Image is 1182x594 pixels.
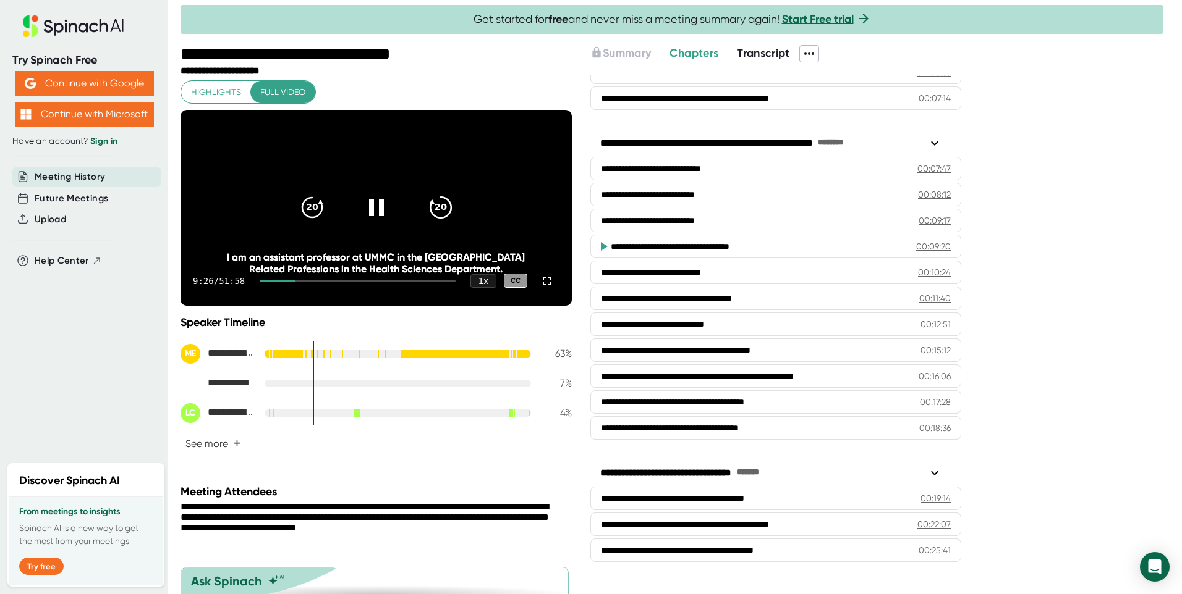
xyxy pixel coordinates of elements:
button: Future Meetings [35,191,108,206]
div: 00:10:24 [918,266,951,278]
button: Upload [35,212,66,227]
div: 7 % [541,377,572,389]
button: Highlights [181,81,251,104]
div: 00:19:14 [921,492,951,504]
span: Summary [603,46,651,60]
div: 00:08:12 [918,188,951,201]
div: I am an assistant professor at UMMC in the [GEOGRAPHIC_DATA] Related Professions in the Health Sc... [219,251,532,275]
div: Speaker Timeline [181,316,572,329]
div: ME [181,344,200,364]
div: Have an account? [12,136,156,147]
span: Chapters [670,46,718,60]
button: Continue with Microsoft [15,102,154,127]
span: + [233,438,241,448]
div: 00:18:36 [919,422,951,434]
div: 00:25:41 [919,544,951,556]
div: 00:22:07 [917,518,951,530]
div: 1 x [470,274,496,288]
div: Try Spinach Free [12,53,156,67]
button: Meeting History [35,170,105,184]
div: LC [181,403,200,423]
div: Open Intercom Messenger [1140,552,1170,582]
div: 00:16:06 [919,370,951,382]
div: 00:09:20 [916,240,951,253]
button: See more+ [181,433,246,454]
button: Try free [19,558,64,575]
button: Continue with Google [15,71,154,96]
div: Upgrade to access [590,45,670,62]
h3: From meetings to insights [19,507,153,517]
div: AL [181,374,200,393]
img: Aehbyd4JwY73AAAAAElFTkSuQmCC [25,78,36,89]
span: Transcript [737,46,790,60]
a: Start Free trial [782,12,854,26]
span: Get started for and never miss a meeting summary again! [474,12,871,27]
div: 00:07:47 [917,162,951,175]
button: Full video [250,81,315,104]
div: 00:17:28 [920,396,951,408]
div: 9:26 / 51:58 [193,276,245,286]
button: Help Center [35,254,102,268]
div: Anna Lauren [181,374,255,393]
div: CC [504,274,527,288]
div: Meeting Attendees [181,485,575,498]
button: Transcript [737,45,790,62]
span: Help Center [35,254,89,268]
div: 00:07:14 [919,92,951,104]
div: 00:12:51 [921,318,951,330]
div: 00:15:12 [921,344,951,356]
span: Highlights [191,85,241,100]
b: free [548,12,568,26]
div: 00:09:17 [919,214,951,227]
div: Macey Edmondson [181,344,255,364]
p: Spinach AI is a new way to get the most from your meetings [19,522,153,548]
div: 63 % [541,348,572,359]
span: Full video [260,85,305,100]
a: Sign in [90,136,117,146]
div: 4 % [541,407,572,419]
button: Summary [590,45,651,62]
div: Ask Spinach [191,574,262,588]
div: 00:11:40 [919,292,951,304]
h2: Discover Spinach AI [19,472,120,489]
button: Chapters [670,45,718,62]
